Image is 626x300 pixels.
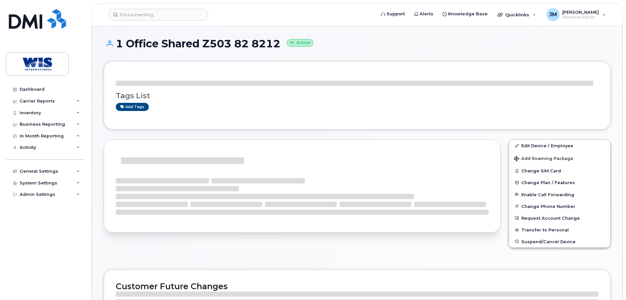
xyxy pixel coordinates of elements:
[521,180,575,185] span: Change Plan / Features
[509,140,610,151] a: Edit Device / Employee
[509,236,610,247] button: Suspend/Cancel Device
[509,200,610,212] button: Change Phone Number
[116,103,149,111] a: Add tags
[514,156,573,162] span: Add Roaming Package
[116,92,599,100] h3: Tags List
[287,39,313,47] small: Active
[116,281,599,291] h2: Customer Future Changes
[509,177,610,188] button: Change Plan / Features
[521,192,574,197] span: Enable Call Forwarding
[521,239,576,244] span: Suspend/Cancel Device
[509,151,610,165] button: Add Roaming Package
[104,38,611,49] h1: 1 Office Shared Z503 82 8212
[509,212,610,224] button: Request Account Change
[509,165,610,177] button: Change SIM Card
[509,224,610,236] button: Transfer to Personal
[509,189,610,200] button: Enable Call Forwarding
